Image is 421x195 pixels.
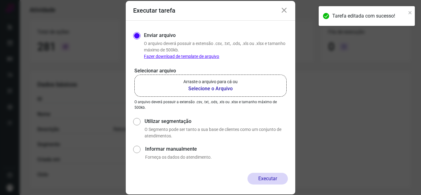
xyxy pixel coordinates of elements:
[144,54,219,59] a: Fazer download de template de arquivo
[145,154,288,160] p: Forneça os dados do atendimento.
[133,7,175,14] h3: Executar tarefa
[145,118,288,125] label: Utilizar segmentação
[145,145,288,153] label: Informar manualmente
[134,99,287,110] p: O arquivo deverá possuir a extensão .csv, .txt, .ods, .xls ou .xlsx e tamanho máximo de 500kb.
[408,9,412,16] button: close
[145,126,288,139] p: O Segmento pode ser tanto a sua base de clientes como um conjunto de atendimentos.
[183,85,238,92] b: Selecione o Arquivo
[134,67,287,75] p: Selecionar arquivo
[247,173,288,185] button: Executar
[144,32,176,39] label: Enviar arquivo
[183,79,238,85] p: Arraste o arquivo para cá ou
[332,12,406,20] div: Tarefa editada com sucesso!
[144,40,288,60] p: O arquivo deverá possuir a extensão .csv, .txt, .ods, .xls ou .xlsx e tamanho máximo de 500kb.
